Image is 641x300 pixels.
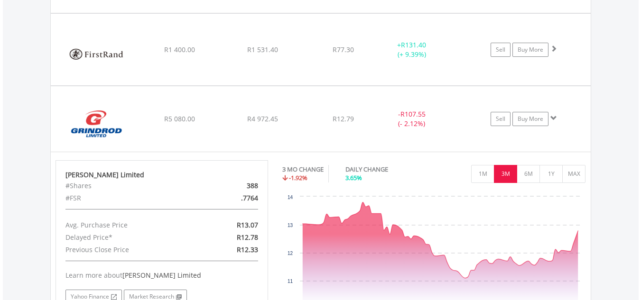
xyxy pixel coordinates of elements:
button: MAX [562,165,585,183]
a: Buy More [512,112,548,126]
text: 13 [288,223,293,228]
span: R13.07 [237,220,258,229]
button: 1Y [539,165,563,183]
text: 12 [288,251,293,256]
span: R131.40 [401,40,426,49]
text: 14 [288,195,293,200]
div: Learn more about [65,271,258,280]
span: R12.33 [237,245,258,254]
text: 11 [288,279,293,284]
a: Sell [491,112,511,126]
div: Avg. Purchase Price [58,219,196,231]
div: 388 [196,180,265,192]
a: Buy More [512,43,548,57]
img: EQU.ZA.GND.png [56,98,137,149]
span: -1.92% [289,173,307,182]
button: 1M [471,165,494,183]
span: R4 972.45 [247,114,278,123]
div: + (+ 9.39%) [376,40,448,59]
div: DAILY CHANGE [345,165,421,174]
a: Sell [491,43,511,57]
span: R107.55 [400,109,426,118]
div: 3 MO CHANGE [282,165,324,174]
span: R1 531.40 [247,45,278,54]
img: EQU.ZA.FSR.png [56,26,137,82]
span: [PERSON_NAME] Limited [122,271,201,280]
span: R77.30 [333,45,354,54]
span: R12.79 [333,114,354,123]
span: R1 400.00 [164,45,195,54]
button: 3M [494,165,517,183]
button: 6M [517,165,540,183]
span: R12.78 [237,233,258,242]
span: R5 080.00 [164,114,195,123]
div: [PERSON_NAME] Limited [65,170,258,180]
span: 3.65% [345,173,362,182]
div: #FSR [58,192,196,204]
div: #Shares [58,180,196,192]
div: - (- 2.12%) [376,109,448,128]
div: .7764 [196,192,265,204]
div: Delayed Price* [58,231,196,244]
div: Previous Close Price [58,244,196,256]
